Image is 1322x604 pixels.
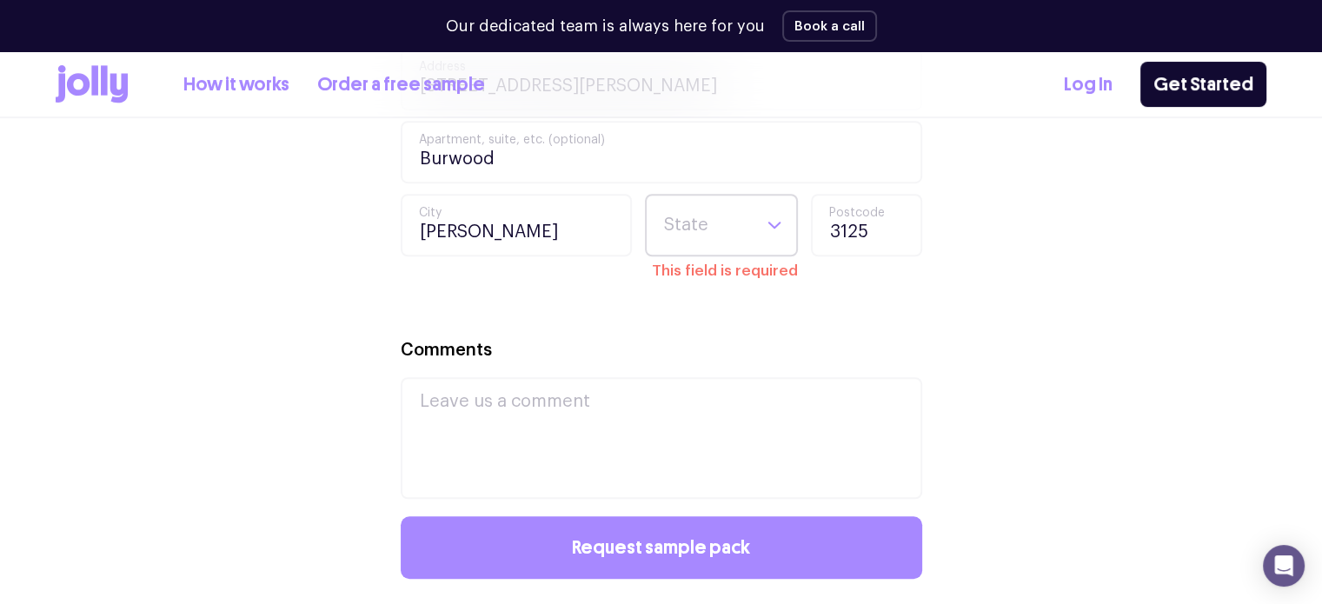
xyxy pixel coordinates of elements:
[1263,545,1305,587] div: Open Intercom Messenger
[662,196,751,255] input: Search for option
[645,194,798,256] div: Search for option
[446,15,765,38] p: Our dedicated team is always here for you
[401,338,492,363] label: Comments
[572,538,750,557] span: Request sample pack
[1064,70,1113,99] a: Log In
[183,70,289,99] a: How it works
[401,516,922,579] button: Request sample pack
[317,70,485,99] a: Order a free sample
[1140,62,1266,107] a: Get Started
[782,10,877,42] button: Book a call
